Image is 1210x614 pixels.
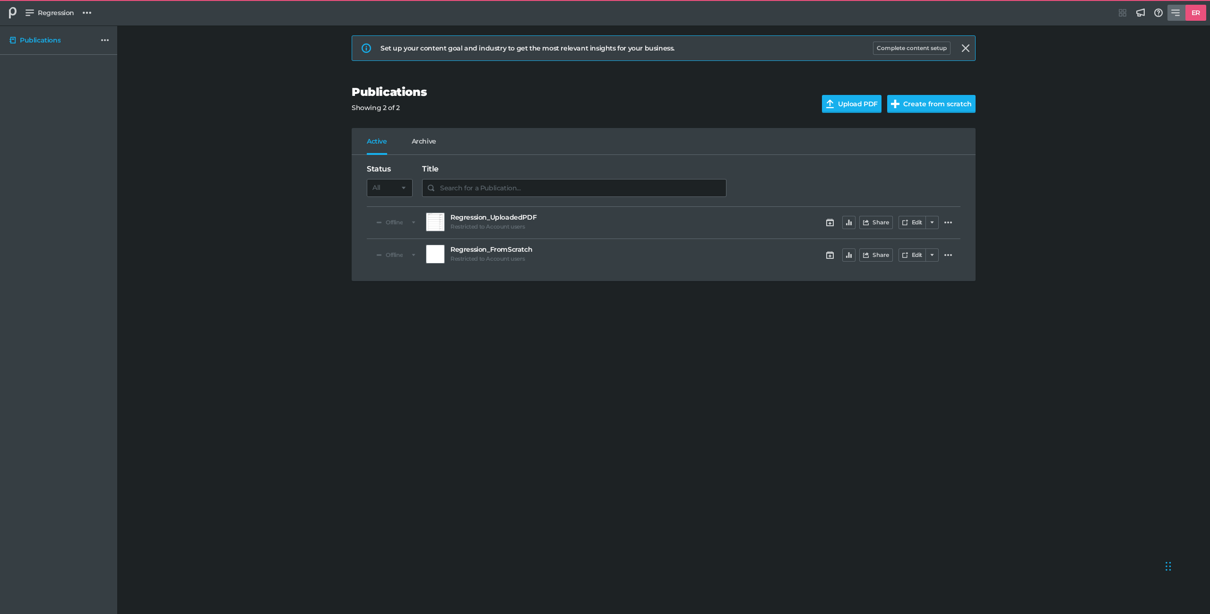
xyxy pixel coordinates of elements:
span: Offline [386,220,403,225]
h6: Restricted to Account users [450,256,525,262]
a: Active [367,137,387,155]
h4: Title [422,164,726,173]
a: Preview [426,245,445,264]
h6: Restricted to Account users [450,223,525,230]
span: Offline [386,252,403,258]
h5: ER [1188,5,1204,21]
span: Regression [38,8,74,18]
a: Regression_FromScratch [450,246,726,254]
button: Share [859,248,893,262]
a: Additional actions... [99,34,111,46]
a: Additional actions... [942,249,954,261]
a: Schedule Publication [824,217,836,228]
a: Publications [6,32,98,49]
a: Regression_UploadedPDF [450,213,726,222]
a: Schedule Publication [824,249,836,261]
a: Edit [899,248,926,262]
label: Upload PDF [822,95,882,113]
div: Set up your content goal and industry to get the most relevant insights for your business. [380,43,867,53]
input: Search for a Publication... [422,179,726,197]
p: Showing 2 of 2 [352,103,807,113]
input: Upload PDF [822,95,893,113]
h5: Publications [20,36,60,44]
button: Complete content setup [873,42,951,55]
a: Edit [899,216,926,229]
div: Regression [4,4,22,22]
h2: Publications [352,85,807,99]
a: Additional actions... [942,217,954,228]
iframe: Chat Widget [1163,543,1210,588]
a: Archive [412,137,436,155]
a: Integrations Hub [1115,5,1131,21]
button: Share [859,216,893,229]
a: Preview [426,213,445,231]
h4: Status [367,164,413,173]
button: Create from scratch [887,95,976,113]
div: Drag [1166,552,1171,580]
